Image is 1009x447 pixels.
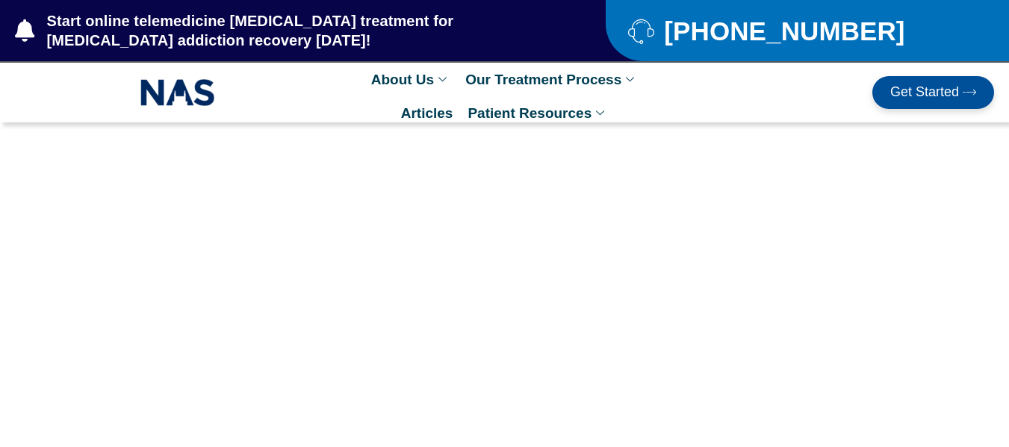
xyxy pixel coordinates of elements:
img: NAS_email_signature-removebg-preview.png [140,75,215,110]
span: Get Started [890,85,959,100]
a: Articles [394,96,461,130]
a: Patient Resources [460,96,615,130]
span: [PHONE_NUMBER] [660,22,904,40]
a: Start online telemedicine [MEDICAL_DATA] treatment for [MEDICAL_DATA] addiction recovery [DATE]! [15,11,546,50]
a: About Us [364,63,458,96]
a: Our Treatment Process [458,63,645,96]
a: Get Started [872,76,994,109]
span: Start online telemedicine [MEDICAL_DATA] treatment for [MEDICAL_DATA] addiction recovery [DATE]! [43,11,546,50]
a: [PHONE_NUMBER] [628,18,972,44]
